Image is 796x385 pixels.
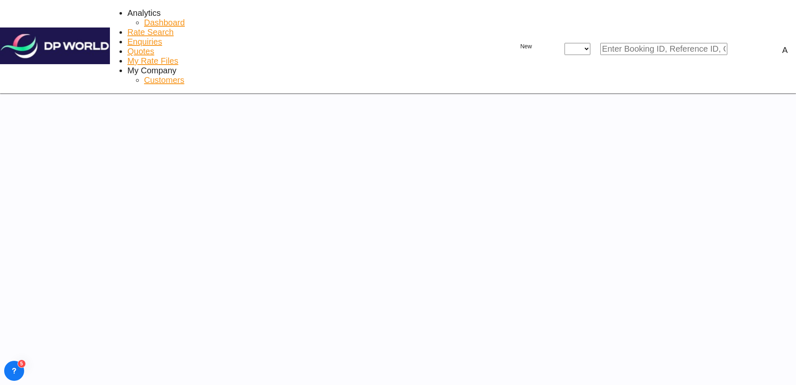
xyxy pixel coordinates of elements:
a: Quotes [127,47,154,56]
a: Enquiries [127,37,162,47]
div: A [782,45,788,55]
span: My Company [127,66,177,75]
md-icon: icon-magnify [727,44,737,54]
span: Help [756,45,766,55]
md-icon: icon-chevron-down [590,44,600,54]
button: icon-plus 400-fgNewicon-chevron-down [506,38,546,55]
span: My Rate Files [127,56,178,65]
input: Enter Booking ID, Reference ID, Order ID [600,43,727,55]
a: My Rate Files [127,56,178,66]
span: icon-close [555,43,565,55]
md-icon: icon-chevron-down [532,42,542,52]
md-icon: icon-close [555,43,565,53]
div: icon-magnify [737,44,747,54]
div: Analytics [127,8,161,18]
a: Rate Search [127,27,174,37]
span: icon-magnify [727,43,737,55]
span: Analytics [127,8,161,17]
span: New [510,43,542,50]
a: Dashboard [144,18,185,27]
md-icon: icon-plus 400-fg [510,42,520,52]
span: Enquiries [127,37,162,46]
a: Customers [144,75,184,85]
